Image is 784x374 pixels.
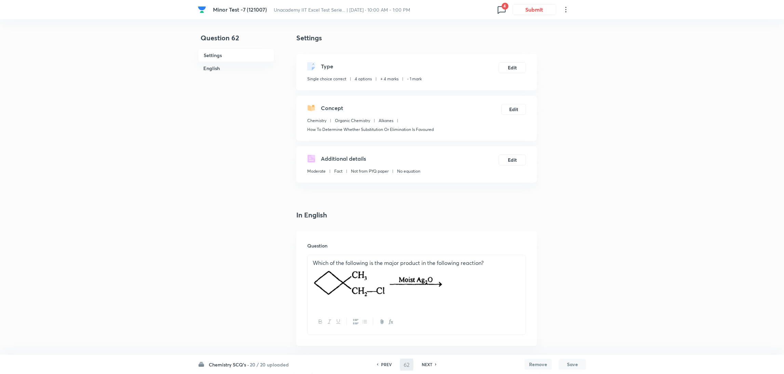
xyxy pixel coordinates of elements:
[307,118,326,124] p: Chemistry
[422,361,432,368] h6: NEXT
[307,62,315,70] img: questionType.svg
[307,168,326,174] p: Moderate
[499,155,526,165] button: Edit
[321,155,366,163] h5: Additional details
[296,210,537,220] h4: In English
[198,62,274,75] h6: English
[525,359,552,370] button: Remove
[559,359,586,370] button: Save
[355,76,372,82] p: 4 options
[313,267,454,304] img: 28-08-25-10:58:25-AM
[501,104,526,115] button: Edit
[321,62,333,70] h5: Type
[198,33,274,49] h4: Question 62
[209,361,249,368] h6: Chemistry SCQ's ·
[213,6,267,13] span: Minor Test -7 (121007)
[274,6,410,13] span: Unacademy IIT Excel Test Serie... | [DATE] · 10:00 AM - 1:00 PM
[351,168,389,174] p: Not from PYQ paper
[502,3,509,10] span: 4
[198,49,274,62] h6: Settings
[381,361,392,368] h6: PREV
[321,104,343,112] h5: Concept
[198,5,207,14] a: Company Logo
[335,118,370,124] p: Organic Chemistry
[307,104,315,112] img: questionConcept.svg
[334,168,342,174] p: Fact
[307,242,526,249] h6: Question
[313,259,521,267] p: Which of the following is the major product in the following reaction?
[499,62,526,73] button: Edit
[380,76,398,82] p: + 4 marks
[250,361,289,368] h6: 20 / 20 uploaded
[307,76,346,82] p: Single choice correct
[379,118,393,124] p: Alkanes
[513,4,556,15] button: Submit
[407,76,422,82] p: - 1 mark
[397,168,420,174] p: No equation
[307,155,315,163] img: questionDetails.svg
[307,126,434,133] p: How To Determine Whether Substitution Or Elimination Is Favoured
[296,33,537,43] h4: Settings
[198,5,206,14] img: Company Logo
